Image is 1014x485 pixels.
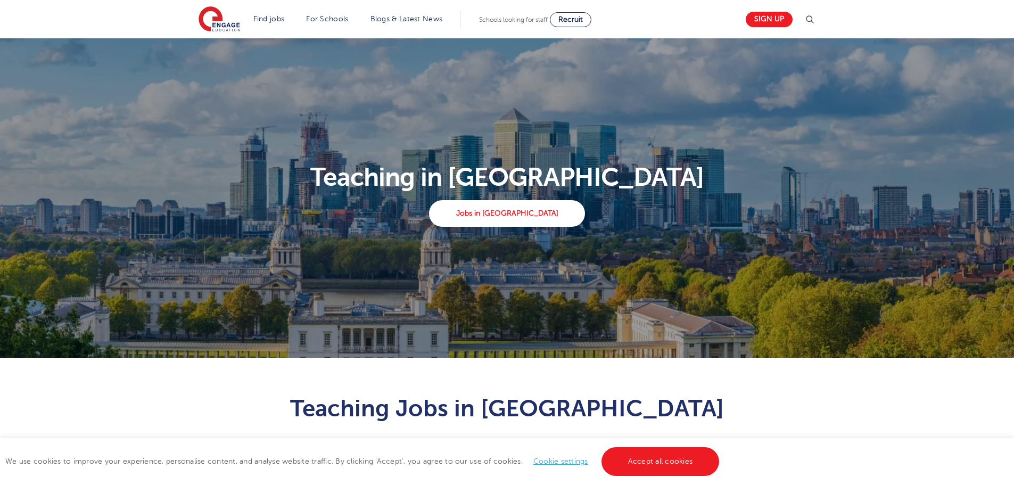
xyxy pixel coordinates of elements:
[199,6,240,33] img: Engage Education
[429,200,585,227] a: Jobs in [GEOGRAPHIC_DATA]
[601,447,720,476] a: Accept all cookies
[746,12,793,27] a: Sign up
[253,15,285,23] a: Find jobs
[550,12,591,27] a: Recruit
[533,457,588,465] a: Cookie settings
[290,395,724,422] span: Teaching Jobs in [GEOGRAPHIC_DATA]
[370,15,443,23] a: Blogs & Latest News
[479,16,548,23] span: Schools looking for staff
[306,15,348,23] a: For Schools
[558,15,583,23] span: Recruit
[192,165,822,190] p: Teaching in [GEOGRAPHIC_DATA]
[5,457,722,465] span: We use cookies to improve your experience, personalise content, and analyse website traffic. By c...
